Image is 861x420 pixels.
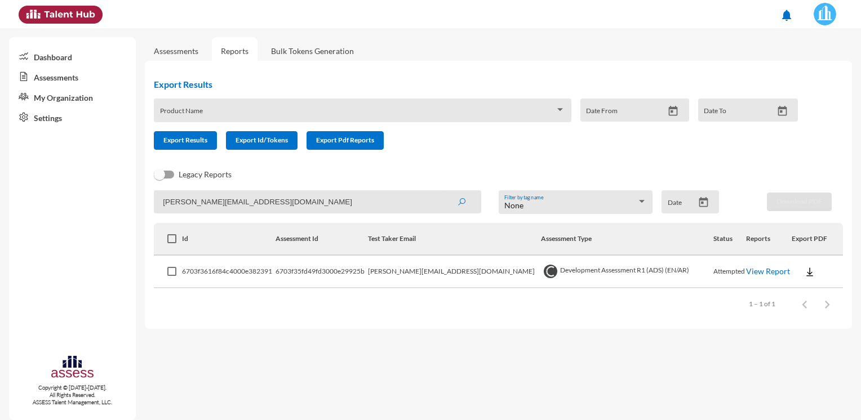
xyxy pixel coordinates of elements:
button: Next page [816,293,838,315]
button: Open calendar [694,196,713,208]
a: My Organization [9,87,136,107]
th: Assessment Id [276,223,368,256]
span: Export Results [163,136,207,144]
td: 6703f35fd49fd3000e29925b [276,256,368,288]
a: Assessments [9,66,136,87]
th: Id [182,223,276,256]
td: [PERSON_NAME][EMAIL_ADDRESS][DOMAIN_NAME] [368,256,541,288]
span: Export Id/Tokens [236,136,288,144]
input: Search by name, token, assessment type, etc. [154,190,481,213]
td: 6703f3616f84c4000e382391 [182,256,276,288]
span: Download PDF [776,197,822,205]
button: Open calendar [663,105,683,117]
button: Download PDF [767,193,832,211]
span: Legacy Reports [179,168,232,181]
th: Export PDF [792,223,843,256]
th: Assessment Type [541,223,713,256]
img: assesscompany-logo.png [50,354,95,382]
th: Status [713,223,746,256]
p: Copyright © [DATE]-[DATE]. All Rights Reserved. ASSESS Talent Management, LLC. [9,384,136,406]
button: Open calendar [773,105,792,117]
button: Previous page [793,293,816,315]
span: Export Pdf Reports [316,136,374,144]
a: Reports [212,37,258,65]
mat-paginator: Select page [154,288,843,320]
a: Dashboard [9,46,136,66]
th: Test Taker Email [368,223,541,256]
mat-icon: notifications [780,8,793,22]
button: Export Results [154,131,217,150]
td: Attempted [713,256,746,288]
a: Bulk Tokens Generation [262,37,363,65]
button: Export Pdf Reports [307,131,384,150]
a: View Report [746,266,790,276]
a: Settings [9,107,136,127]
h2: Export Results [154,79,807,90]
a: Assessments [154,46,198,56]
td: Development Assessment R1 (ADS) (EN/AR) [541,256,713,288]
div: 1 – 1 of 1 [749,300,775,308]
button: Export Id/Tokens [226,131,298,150]
th: Reports [746,223,792,256]
span: None [504,200,523,210]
